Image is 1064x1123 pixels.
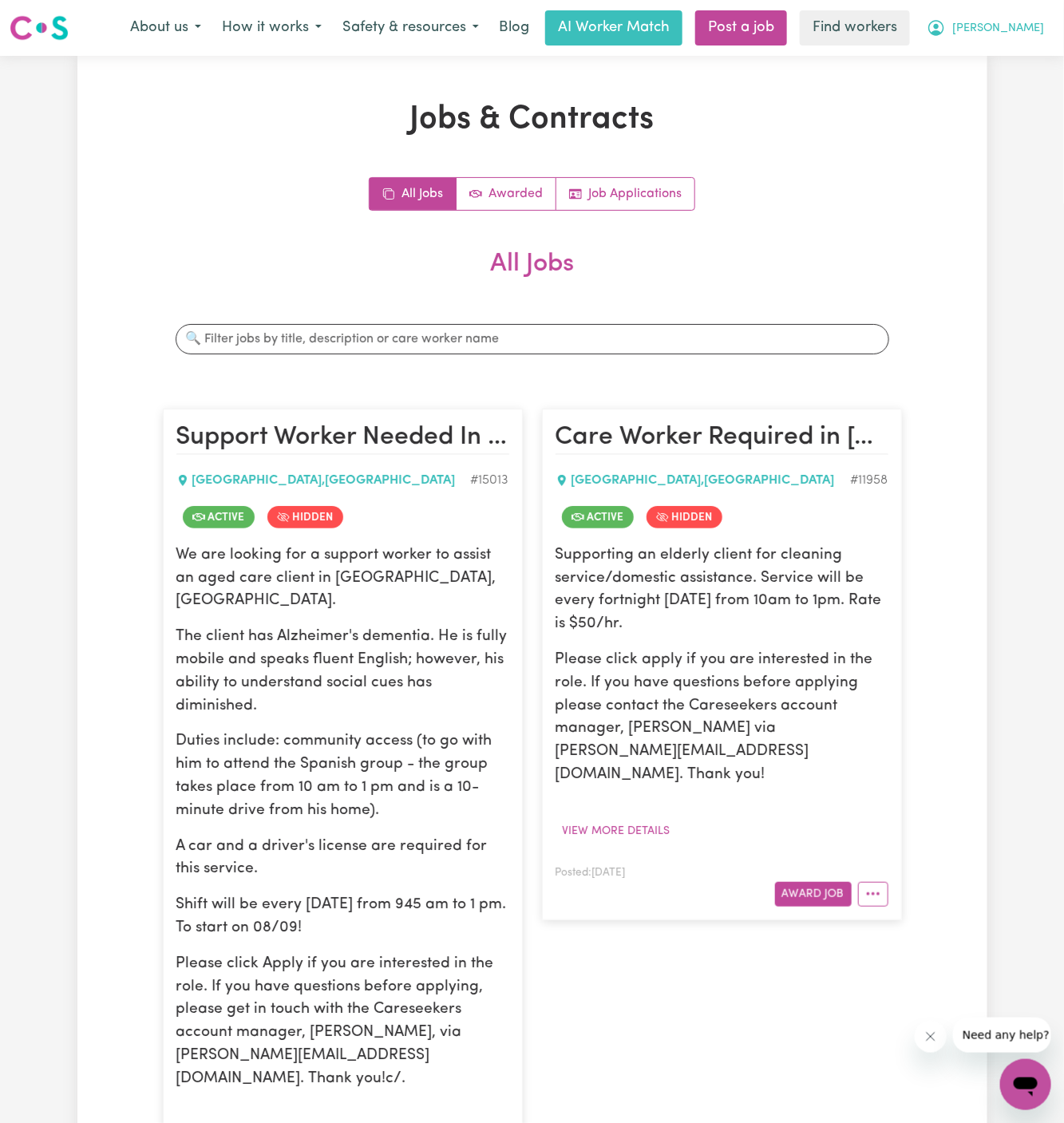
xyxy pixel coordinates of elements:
span: Posted: [DATE] [556,868,626,878]
button: Safety & resources [332,11,489,45]
span: [PERSON_NAME] [952,20,1044,38]
p: Duties include: community access (to go with him to attend the Spanish group - the group takes pl... [176,730,509,822]
h2: All Jobs [163,249,902,305]
a: Job applications [556,178,694,210]
a: All jobs [370,178,457,210]
button: About us [120,11,212,45]
a: Find workers [800,10,910,45]
button: Award Job [775,882,852,907]
p: We are looking for a support worker to assist an aged care client in [GEOGRAPHIC_DATA], [GEOGRAPH... [176,544,509,613]
div: [GEOGRAPHIC_DATA] , [GEOGRAPHIC_DATA] [176,471,471,490]
div: Job ID #15013 [471,471,509,490]
p: The client has Alzheimer's dementia. He is fully mobile and speaks fluent English; however, his a... [176,626,509,718]
span: Job is hidden [647,506,722,528]
button: More options [858,882,888,907]
h1: Jobs & Contracts [163,101,902,139]
p: A car and a driver's license are required for this service. [176,836,509,882]
a: Careseekers logo [10,10,69,46]
div: Job ID #11958 [851,471,888,490]
p: Please click Apply if you are interested in the role. If you have questions before applying, plea... [176,953,509,1091]
p: Please click apply if you are interested in the role. If you have questions before applying pleas... [556,649,888,787]
iframe: Close message [915,1021,947,1053]
h2: Support Worker Needed In Green Valley, NSW [176,422,509,454]
iframe: Message from company [953,1018,1051,1053]
p: Supporting an elderly client for cleaning service/domestic assistance. Service will be every fort... [556,544,888,636]
a: Active jobs [457,178,556,210]
button: How it works [212,11,332,45]
iframe: Button to launch messaging window [1000,1059,1051,1110]
a: Post a job [695,10,787,45]
p: Shift will be every [DATE] from 945 am to 1 pm. To start on 08/09! [176,894,509,940]
div: [GEOGRAPHIC_DATA] , [GEOGRAPHIC_DATA] [556,471,851,490]
span: Job is active [183,506,255,528]
input: 🔍 Filter jobs by title, description or care worker name [176,324,889,354]
span: Job is hidden [267,506,343,528]
h2: Care Worker Required in Green Valley, NSW [556,422,888,454]
button: View more details [556,819,678,844]
a: AI Worker Match [545,10,682,45]
a: Blog [489,10,539,45]
span: Job is active [562,506,634,528]
img: Careseekers logo [10,14,69,42]
button: My Account [916,11,1054,45]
